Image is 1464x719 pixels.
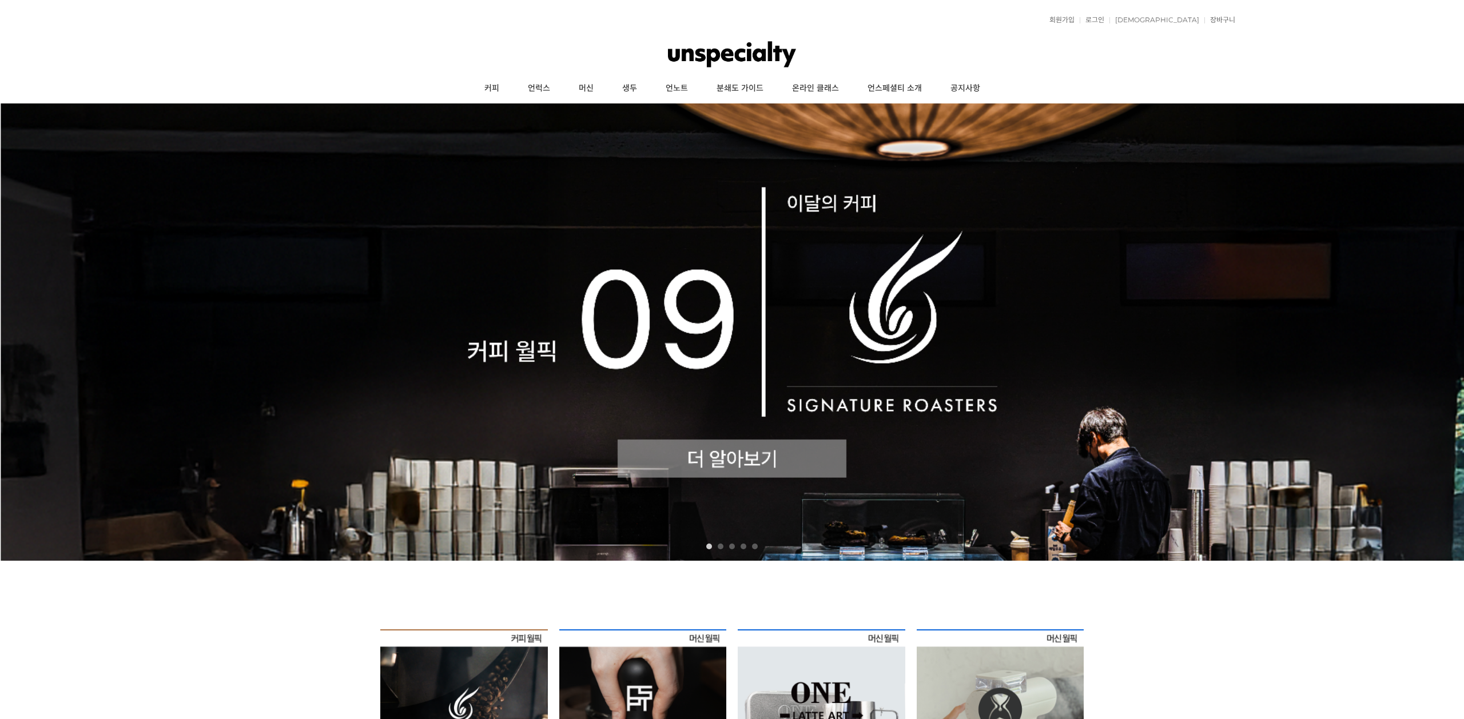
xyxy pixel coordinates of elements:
a: 언럭스 [514,74,564,103]
a: 장바구니 [1204,17,1235,23]
a: 생두 [608,74,651,103]
a: [DEMOGRAPHIC_DATA] [1109,17,1199,23]
a: 2 [718,544,723,549]
a: 회원가입 [1044,17,1075,23]
img: 언스페셜티 몰 [668,37,797,71]
a: 머신 [564,74,608,103]
a: 5 [752,544,758,549]
a: 언스페셜티 소개 [853,74,936,103]
a: 언노트 [651,74,702,103]
a: 로그인 [1080,17,1104,23]
a: 온라인 클래스 [778,74,853,103]
a: 1 [706,544,712,549]
a: 분쇄도 가이드 [702,74,778,103]
a: 커피 [470,74,514,103]
a: 3 [729,544,735,549]
a: 4 [741,544,746,549]
a: 공지사항 [936,74,994,103]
